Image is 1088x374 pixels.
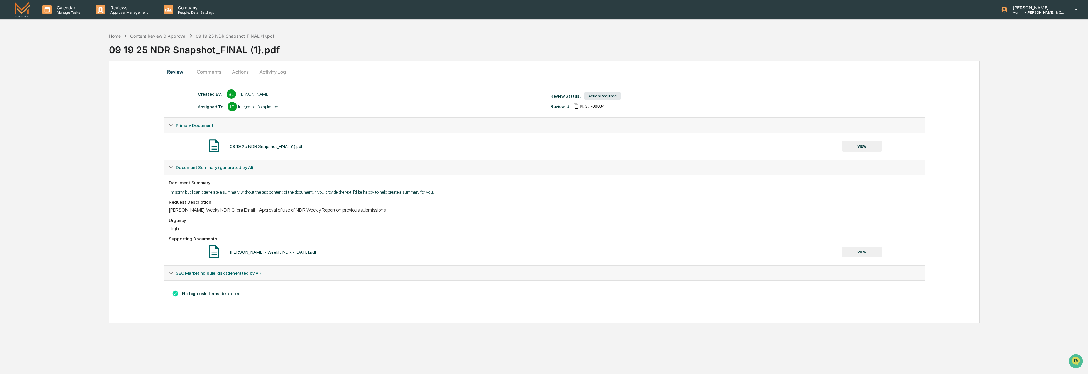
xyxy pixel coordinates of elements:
div: Document Summary [169,180,920,185]
div: High [169,225,920,231]
div: 09 19 25 NDR Snapshot_FINAL (1).pdf [196,33,274,39]
div: IC [228,102,237,111]
span: Data Lookup [12,90,39,97]
span: Document Summary [176,165,253,170]
div: 09 19 25 NDR Snapshot_FINAL (1).pdf [230,144,302,149]
div: [PERSON_NAME] [237,92,270,97]
div: Review Status: [551,93,581,98]
div: Document Summary (generated by AI) [164,175,925,265]
a: Powered byPylon [44,105,76,110]
button: VIEW [842,141,882,152]
u: (generated by AI) [226,271,261,276]
span: Preclearance [12,79,40,85]
button: Activity Log [254,64,291,79]
div: 🖐️ [6,79,11,84]
img: Document Icon [206,244,222,259]
div: BL [227,89,236,99]
div: [PERSON_NAME] - Weekly NDR - [DATE].pdf [230,250,316,255]
p: Company [173,5,217,10]
span: 2e25ee8c-84f5-4983-a556-0f40b0ee3335 [580,104,605,109]
h3: No high risk items detected. [169,290,920,297]
img: 1746055101610-c473b297-6a78-478c-a979-82029cc54cd1 [6,48,17,59]
p: Calendar [52,5,83,10]
span: SEC Marketing Rule Risk [176,271,261,276]
a: 🖐️Preclearance [4,76,43,87]
button: Comments [192,64,226,79]
div: secondary tabs example [164,64,925,79]
div: Primary Document [164,133,925,160]
div: Integrated Compliance [238,104,278,109]
div: Action Required [584,92,621,100]
div: Home [109,33,121,39]
div: Urgency [169,218,920,223]
button: Actions [226,64,254,79]
a: 🗄️Attestations [43,76,80,87]
div: Request Description [169,199,920,204]
div: Start new chat [21,48,102,54]
div: Primary Document [164,118,925,133]
p: I'm sorry, but I can't generate a summary without the text content of the document. If you provid... [169,189,920,194]
div: Assigned To: [198,104,224,109]
button: Review [164,64,192,79]
div: [PERSON_NAME] Weeky NDR Client Email - Approval of use of NDR Weekly Report on previous submissions. [169,207,920,213]
p: How can we help? [6,13,114,23]
p: Manage Tasks [52,10,83,15]
div: 🔎 [6,91,11,96]
p: [PERSON_NAME] [1008,5,1066,10]
p: People, Data, Settings [173,10,217,15]
div: 09 19 25 NDR Snapshot_FINAL (1).pdf [109,39,1088,55]
u: (generated by AI) [218,165,253,170]
p: Reviews [105,5,151,10]
span: Attestations [51,79,77,85]
div: SEC Marketing Rule Risk (generated by AI) [164,266,925,280]
div: 🗄️ [45,79,50,84]
div: Created By: ‎ ‎ [198,92,223,97]
div: Review Id: [551,104,570,109]
img: logo [15,2,30,17]
a: 🔎Data Lookup [4,88,42,99]
img: Document Icon [206,138,222,154]
p: Approval Management [105,10,151,15]
div: Document Summary (generated by AI) [164,280,925,307]
div: Content Review & Approval [130,33,186,39]
button: VIEW [842,247,882,257]
div: We're available if you need us! [21,54,79,59]
div: Supporting Documents [169,236,920,241]
p: Admin • [PERSON_NAME] & Co. - BD [1008,10,1066,15]
span: Primary Document [176,123,213,128]
span: Pylon [62,106,76,110]
iframe: Open customer support [1068,353,1085,370]
button: Start new chat [106,50,114,57]
div: Document Summary (generated by AI) [164,160,925,175]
